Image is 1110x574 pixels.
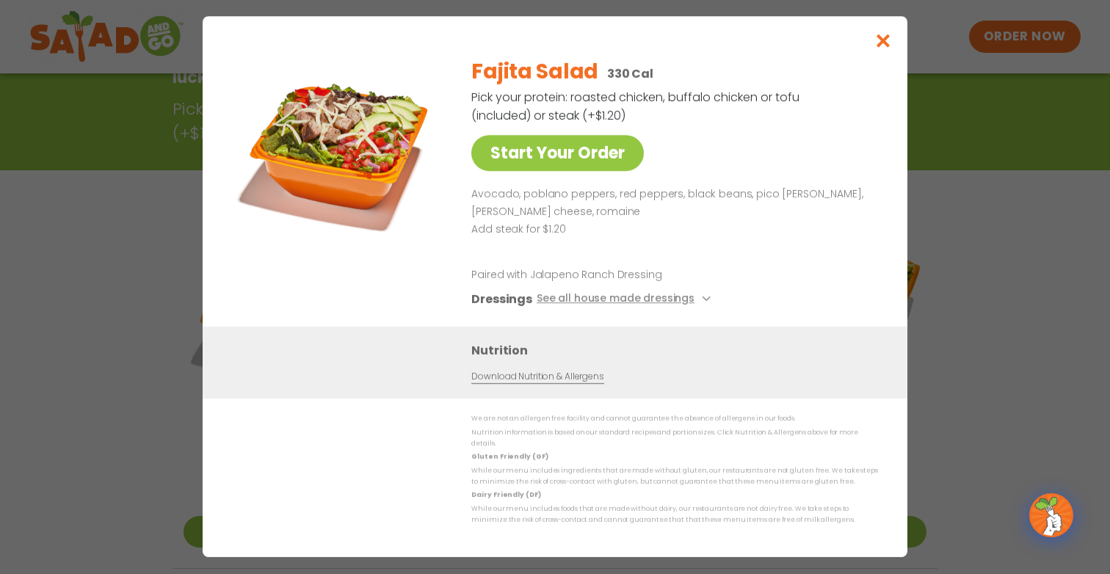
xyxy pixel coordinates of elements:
[471,504,878,526] p: While our menu includes foods that are made without dairy, our restaurants are not dairy free. We...
[860,16,907,65] button: Close modal
[471,186,872,221] p: Avocado, poblano peppers, red peppers, black beans, pico [PERSON_NAME], [PERSON_NAME] cheese, rom...
[537,291,715,309] button: See all house made dressings
[471,491,540,500] strong: Dairy Friendly (DF)
[471,135,644,171] a: Start Your Order
[471,414,878,425] p: We are not an allergen free facility and cannot guarantee the absence of allergens in our foods.
[471,427,878,450] p: Nutrition information is based on our standard recipes and portion sizes. Click Nutrition & Aller...
[471,291,532,309] h3: Dressings
[1031,495,1072,536] img: wpChatIcon
[471,465,878,488] p: While our menu includes ingredients that are made without gluten, our restaurants are not gluten ...
[471,268,743,283] p: Paired with Jalapeno Ranch Dressing
[471,371,603,385] a: Download Nutrition & Allergens
[471,221,872,239] p: Add steak for $1.20
[471,88,802,125] p: Pick your protein: roasted chicken, buffalo chicken or tofu (included) or steak (+$1.20)
[236,46,441,251] img: Featured product photo for Fajita Salad
[471,57,598,87] h2: Fajita Salad
[607,65,653,83] p: 330 Cal
[471,342,885,360] h3: Nutrition
[471,453,548,462] strong: Gluten Friendly (GF)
